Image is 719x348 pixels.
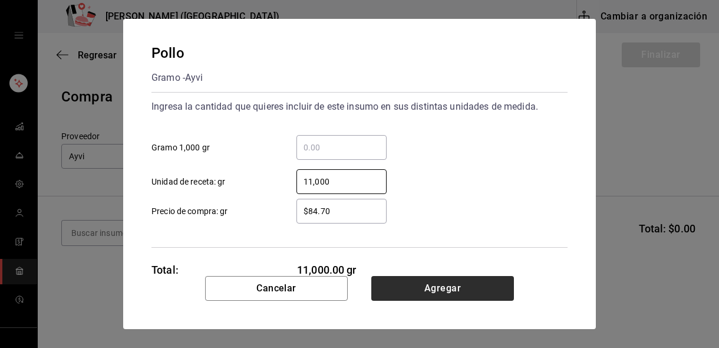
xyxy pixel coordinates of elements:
[151,142,210,154] span: Gramo 1,000 gr
[151,262,179,278] div: Total:
[296,175,387,189] input: Unidad de receta: gr
[371,276,514,301] button: Agregar
[151,42,203,64] div: Pollo
[296,204,387,218] input: Precio de compra: gr
[151,176,226,188] span: Unidad de receta: gr
[297,262,387,278] span: 11,000.00 gr
[151,68,203,87] div: Gramo - Ayvi
[205,276,348,301] button: Cancelar
[151,97,568,116] div: Ingresa la cantidad que quieres incluir de este insumo en sus distintas unidades de medida.
[296,140,387,155] input: Gramo 1,000 gr
[151,205,228,218] span: Precio de compra: gr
